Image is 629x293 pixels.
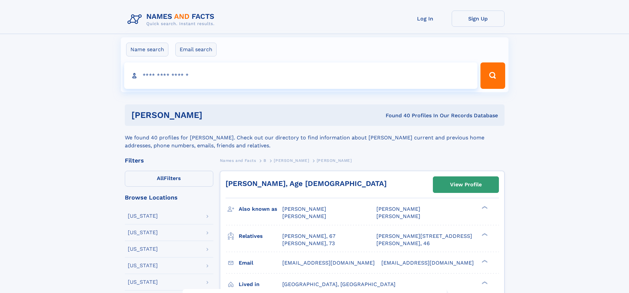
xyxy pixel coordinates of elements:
span: [PERSON_NAME] [317,158,352,163]
a: Sign Up [452,11,505,27]
span: [EMAIL_ADDRESS][DOMAIN_NAME] [282,260,375,266]
a: View Profile [433,177,499,193]
span: [PERSON_NAME] [282,206,326,212]
a: [PERSON_NAME], 67 [282,233,335,240]
div: View Profile [450,177,482,192]
div: Browse Locations [125,195,213,201]
div: [US_STATE] [128,246,158,252]
h3: Relatives [239,231,282,242]
div: Filters [125,158,213,164]
span: [GEOGRAPHIC_DATA], [GEOGRAPHIC_DATA] [282,281,396,287]
a: [PERSON_NAME], 46 [376,240,430,247]
span: [PERSON_NAME] [376,213,420,219]
div: ❯ [480,232,488,237]
h3: Email [239,257,282,269]
span: [EMAIL_ADDRESS][DOMAIN_NAME] [381,260,474,266]
h1: [PERSON_NAME] [131,111,294,119]
h3: Also known as [239,203,282,215]
div: ❯ [480,259,488,263]
span: [PERSON_NAME] [376,206,420,212]
div: Found 40 Profiles In Our Records Database [294,112,498,119]
a: [PERSON_NAME] [274,156,309,165]
h3: Lived in [239,279,282,290]
div: [US_STATE] [128,230,158,235]
a: Names and Facts [220,156,256,165]
div: [US_STATE] [128,263,158,268]
label: Email search [175,43,217,56]
span: All [157,175,164,181]
div: We found 40 profiles for [PERSON_NAME]. Check out our directory to find information about [PERSON... [125,126,505,150]
div: [US_STATE] [128,279,158,285]
a: [PERSON_NAME][STREET_ADDRESS] [376,233,472,240]
label: Name search [126,43,168,56]
div: ❯ [480,280,488,285]
div: [US_STATE] [128,213,158,219]
span: [PERSON_NAME] [282,213,326,219]
button: Search Button [480,62,505,89]
label: Filters [125,171,213,187]
a: [PERSON_NAME], 73 [282,240,335,247]
img: Logo Names and Facts [125,11,220,28]
span: B [263,158,266,163]
span: [PERSON_NAME] [274,158,309,163]
a: Log In [399,11,452,27]
a: B [263,156,266,165]
div: ❯ [480,205,488,210]
input: search input [124,62,478,89]
a: [PERSON_NAME], Age [DEMOGRAPHIC_DATA] [226,179,387,188]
